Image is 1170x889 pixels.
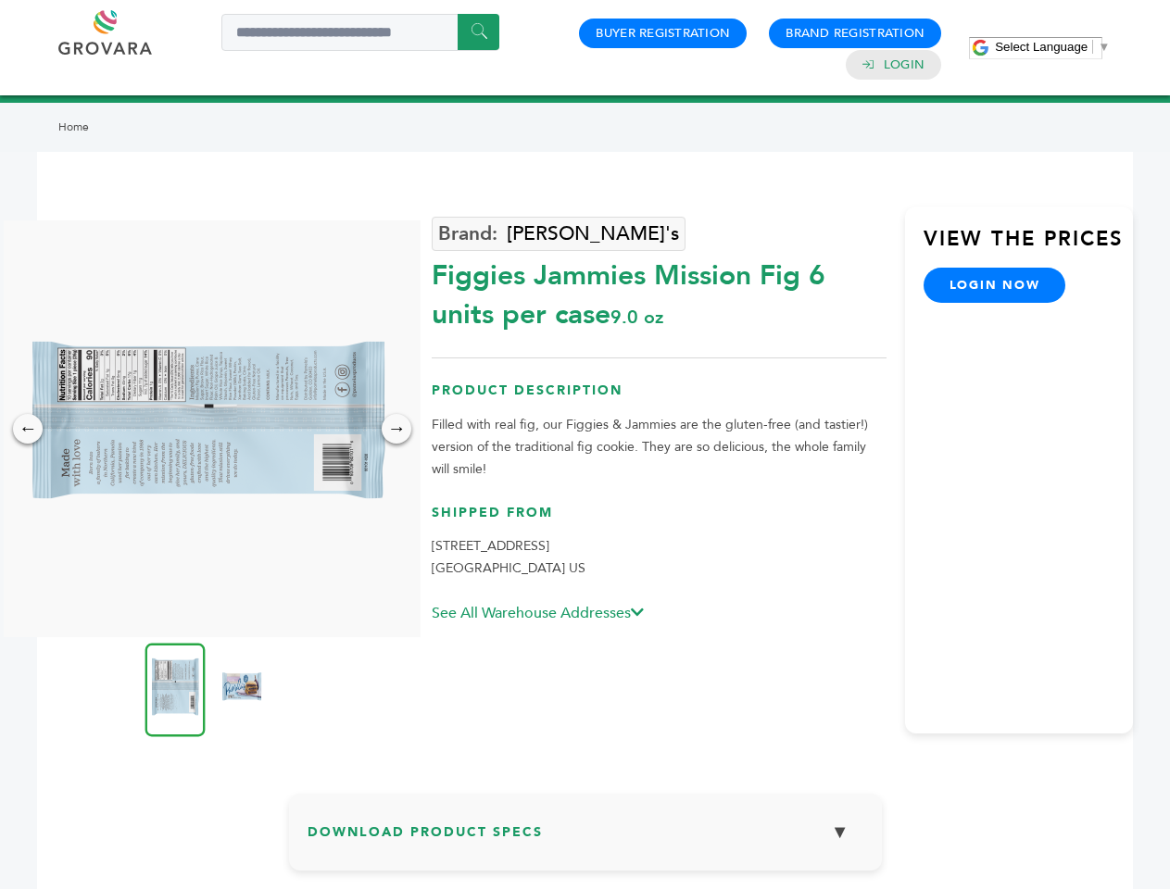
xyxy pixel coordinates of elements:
h3: Download Product Specs [308,812,863,866]
button: ▼ [817,812,863,852]
p: Filled with real fig, our Figgies & Jammies are the gluten-free (and tastier!) version of the tra... [432,414,887,481]
span: ▼ [1098,40,1110,54]
a: Brand Registration [786,25,925,42]
a: Login [884,56,925,73]
h3: Product Description [432,382,887,414]
div: ← [13,414,43,444]
h3: View the Prices [924,225,1133,268]
h3: Shipped From [432,504,887,536]
a: See All Warehouse Addresses [432,603,644,623]
a: [PERSON_NAME]'s [432,217,686,251]
span: ​ [1092,40,1093,54]
div: → [382,414,411,444]
span: 9.0 oz [610,305,663,330]
img: Figgies & Jammies - Mission Fig 6 units per case 9.0 oz [219,651,265,725]
a: Buyer Registration [596,25,730,42]
div: Figgies Jammies Mission Fig 6 units per case [432,247,887,334]
input: Search a product or brand... [221,14,499,51]
a: Home [58,119,89,134]
a: Select Language​ [995,40,1110,54]
p: [STREET_ADDRESS] [GEOGRAPHIC_DATA] US [432,535,887,580]
a: login now [924,268,1066,303]
img: Figgies & Jammies - Mission Fig 6 units per case 9.0 oz Nutrition Info [145,643,206,736]
span: Select Language [995,40,1088,54]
